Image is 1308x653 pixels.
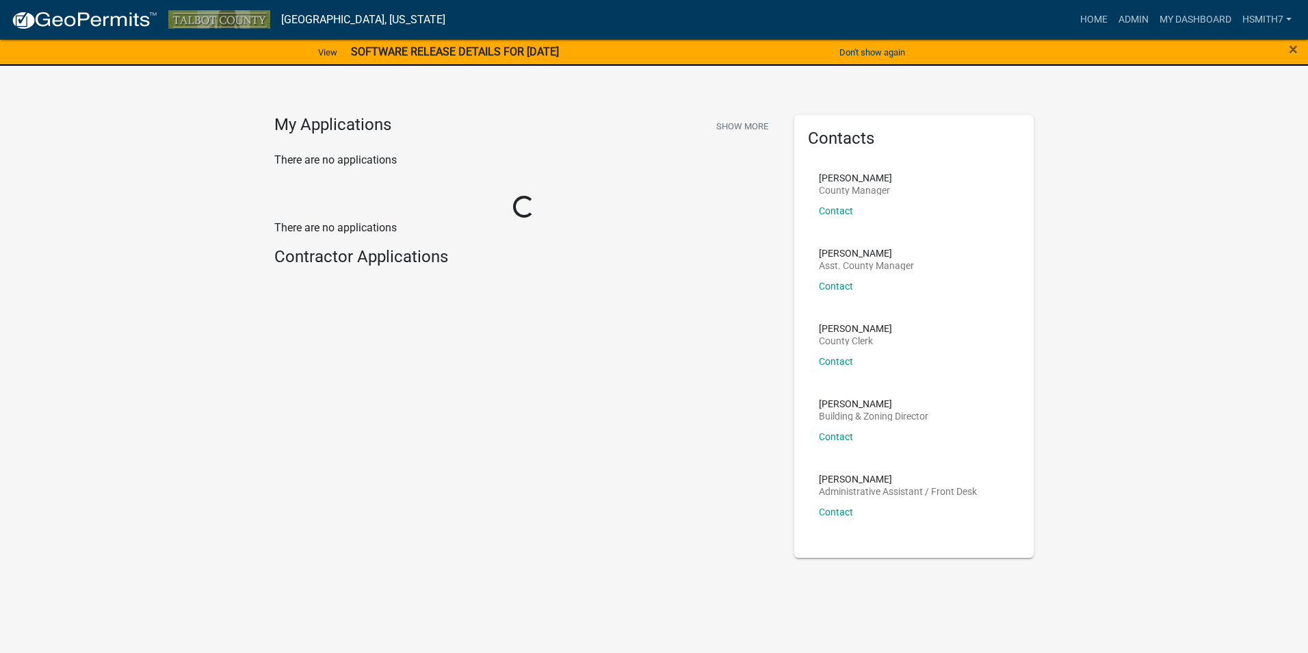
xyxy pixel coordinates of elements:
button: Show More [711,115,774,138]
h5: Contacts [808,129,1020,149]
a: Contact [819,281,853,292]
a: My Dashboard [1154,7,1237,33]
p: County Clerk [819,336,892,346]
strong: SOFTWARE RELEASE DETAILS FOR [DATE] [351,45,559,58]
a: Contact [819,507,853,517]
p: There are no applications [274,152,774,168]
a: Contact [819,431,853,442]
a: Admin [1113,7,1154,33]
span: × [1289,40,1298,59]
p: [PERSON_NAME] [819,474,977,484]
p: [PERSON_NAME] [819,173,892,183]
a: View [313,41,343,64]
a: Contact [819,205,853,216]
p: [PERSON_NAME] [819,324,892,333]
a: Home [1075,7,1113,33]
p: [PERSON_NAME] [819,399,928,409]
p: Administrative Assistant / Front Desk [819,487,977,496]
button: Don't show again [834,41,911,64]
a: [GEOGRAPHIC_DATA], [US_STATE] [281,8,445,31]
a: Contact [819,356,853,367]
p: [PERSON_NAME] [819,248,914,258]
p: There are no applications [274,220,774,236]
h4: Contractor Applications [274,247,774,267]
wm-workflow-list-section: Contractor Applications [274,247,774,272]
p: Building & Zoning Director [819,411,928,421]
a: hsmith7 [1237,7,1297,33]
p: Asst. County Manager [819,261,914,270]
h4: My Applications [274,115,391,136]
img: Talbot County, Georgia [168,10,270,29]
p: County Manager [819,185,892,195]
button: Close [1289,41,1298,57]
